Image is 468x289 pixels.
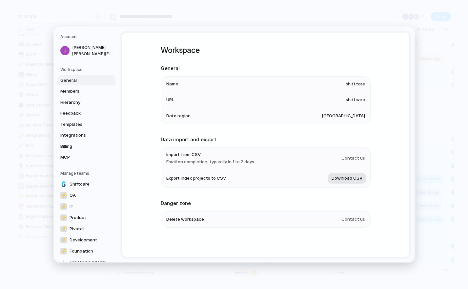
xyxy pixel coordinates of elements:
h5: Workspace [60,66,115,72]
span: [PERSON_NAME][EMAIL_ADDRESS][PERSON_NAME][DOMAIN_NAME] [72,51,114,56]
a: Members [58,86,115,97]
span: Members [60,88,102,95]
div: ⚡ [60,225,67,232]
a: Billing [58,141,115,151]
button: Download CSV [328,173,366,184]
span: QA [70,192,76,198]
div: ⚡ [60,192,67,198]
a: ⚡Foundation [58,246,115,256]
a: ⚡IT [58,201,115,211]
span: URL [166,97,174,103]
span: Billing [60,143,102,149]
span: Foundation [70,248,93,254]
span: [PERSON_NAME] [72,44,114,51]
a: General [58,75,115,85]
span: Delete workspace [166,216,204,222]
span: Pivotal [70,225,84,232]
a: Integrations [58,130,115,141]
a: Templates [58,119,115,129]
div: ⚡ [60,248,67,254]
a: ⚡Product [58,212,115,223]
span: Integrations [60,132,102,139]
div: ⚡ [60,214,67,221]
span: shiftcare [346,97,365,103]
span: Download CSV [332,175,362,182]
span: shiftcare [346,81,365,87]
span: [GEOGRAPHIC_DATA] [322,112,365,119]
h5: Account [60,34,115,40]
a: MCP [58,152,115,163]
a: Feedback [58,108,115,119]
span: Feedback [60,110,102,117]
a: Create new team [58,257,115,267]
span: Create new team [70,259,106,265]
span: MCP [60,154,102,161]
span: Product [70,214,86,221]
span: Export Index projects to CSV [166,175,226,182]
div: ⚡ [60,203,67,210]
h2: General [161,65,371,72]
span: Hierarchy [60,99,102,105]
span: General [60,77,102,83]
span: Templates [60,121,102,127]
span: IT [70,203,73,210]
a: ⚡Development [58,234,115,245]
span: Development [70,236,97,243]
span: Contact us [341,155,365,161]
h1: Workspace [161,44,371,56]
span: Contact us [341,216,365,222]
h2: Danger zone [161,200,371,207]
h5: Manage teams [60,170,115,176]
a: ⚡Pivotal [58,223,115,234]
a: Hierarchy [58,97,115,107]
a: Shiftcare [58,179,115,189]
span: Import from CSV [166,151,254,158]
span: Shiftcare [70,181,90,187]
div: ⚡ [60,236,67,243]
h2: Data import and export [161,136,371,143]
a: ⚡QA [58,190,115,200]
a: [PERSON_NAME][PERSON_NAME][EMAIL_ADDRESS][PERSON_NAME][DOMAIN_NAME] [58,42,115,59]
span: Email on completion, typically in 1 to 2 days [166,158,254,165]
span: Data region [166,112,191,119]
span: Name [166,81,178,87]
